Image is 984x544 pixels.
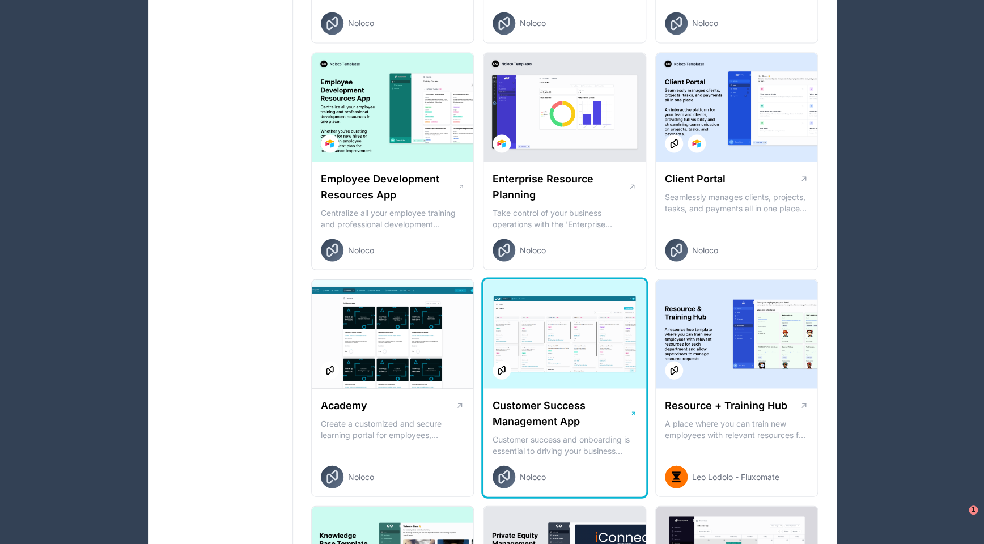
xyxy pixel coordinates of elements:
p: Customer success and onboarding is essential to driving your business forward and ensuring retent... [493,433,637,456]
h1: Client Portal [665,171,726,186]
p: Take control of your business operations with the 'Enterprise Resource Planning' template. This c... [493,207,637,229]
p: Seamlessly manages clients, projects, tasks, and payments all in one place An interactive platfor... [665,191,809,214]
span: Noloco [348,18,374,29]
span: Leo Lodolo - Fluxomate [692,471,779,482]
p: Centralize all your employee training and professional development resources in one place. Whethe... [321,207,465,229]
img: Airtable Logo [497,139,506,148]
h1: Resource + Training Hub [665,397,787,413]
h1: Employee Development Resources App [321,171,458,202]
p: A place where you can train new employees with relevant resources for each department and allow s... [665,418,809,440]
span: Noloco [520,244,546,256]
span: Noloco [348,244,374,256]
iframe: Intercom live chat [945,505,973,533]
span: Noloco [520,18,546,29]
h1: Customer Success Management App [493,397,630,429]
img: Airtable Logo [325,139,334,148]
p: Create a customized and secure learning portal for employees, customers or partners. Organize les... [321,418,465,440]
span: Noloco [348,471,374,482]
span: Noloco [692,244,718,256]
span: Noloco [692,18,718,29]
h1: Enterprise Resource Planning [493,171,628,202]
span: 1 [969,505,978,515]
img: Airtable Logo [692,139,701,148]
span: Noloco [520,471,546,482]
h1: Academy [321,397,367,413]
